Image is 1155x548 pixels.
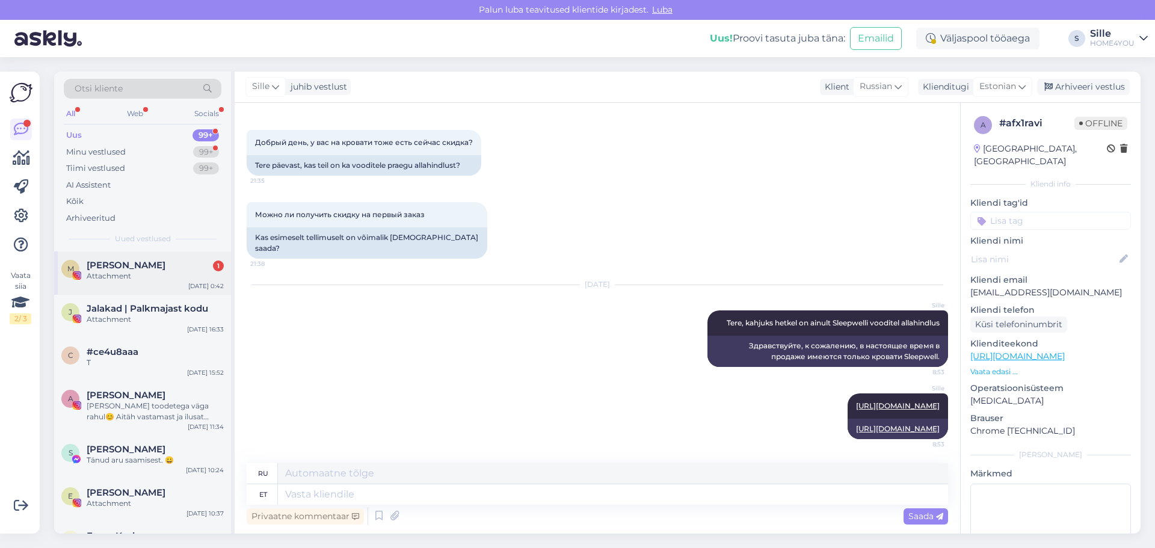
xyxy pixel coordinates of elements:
[974,143,1107,168] div: [GEOGRAPHIC_DATA], [GEOGRAPHIC_DATA]
[69,448,73,457] span: S
[10,270,31,324] div: Vaata siia
[1090,29,1148,48] a: SilleHOME4YOU
[707,336,948,367] div: Здравствуйте, к сожалению, в настоящее время в продаже имеются только кровати Sleepwell.
[250,176,295,185] span: 21:35
[68,351,73,360] span: c
[899,301,944,310] span: Sille
[64,106,78,122] div: All
[87,260,165,271] span: Mari Klst
[186,509,224,518] div: [DATE] 10:37
[87,303,208,314] span: Jalakad | Palkmajast kodu
[899,368,944,377] span: 8:53
[916,28,1039,49] div: Väljaspool tööaega
[255,138,473,147] span: Добрый день, у вас на кровати тоже есть сейчас скидка?
[87,314,224,325] div: Attachment
[970,467,1131,480] p: Märkmed
[10,313,31,324] div: 2 / 3
[286,81,347,93] div: juhib vestlust
[252,80,269,93] span: Sille
[66,212,115,224] div: Arhiveeritud
[918,81,969,93] div: Klienditugi
[970,425,1131,437] p: Chrome [TECHNICAL_ID]
[648,4,676,15] span: Luba
[971,253,1117,266] input: Lisa nimi
[258,463,268,484] div: ru
[66,195,84,208] div: Kõik
[68,491,73,500] span: E
[87,498,224,509] div: Attachment
[247,508,364,525] div: Privaatne kommentaar
[213,260,224,271] div: 1
[970,179,1131,189] div: Kliendi info
[188,282,224,291] div: [DATE] 0:42
[187,325,224,334] div: [DATE] 16:33
[87,346,138,357] span: #ce4u8aaa
[68,394,73,403] span: A
[856,424,940,433] a: [URL][DOMAIN_NAME]
[970,235,1131,247] p: Kliendi nimi
[87,390,165,401] span: Annabel Trifanov
[67,264,74,273] span: M
[66,129,82,141] div: Uus
[247,279,948,290] div: [DATE]
[66,179,111,191] div: AI Assistent
[247,227,487,259] div: Kas esimeselt tellimuselt on võimalik [DEMOGRAPHIC_DATA] saada?
[970,382,1131,395] p: Operatsioonisüsteem
[981,120,986,129] span: a
[69,307,72,316] span: J
[1074,117,1127,130] span: Offline
[193,162,219,174] div: 99+
[87,271,224,282] div: Attachment
[10,81,32,104] img: Askly Logo
[710,32,733,44] b: Uus!
[115,233,171,244] span: Uued vestlused
[66,146,126,158] div: Minu vestlused
[979,80,1016,93] span: Estonian
[259,484,267,505] div: et
[87,531,149,541] span: Fama Keskus
[250,259,295,268] span: 21:38
[125,106,146,122] div: Web
[970,197,1131,209] p: Kliendi tag'id
[255,210,425,219] span: Можно ли получить скидку на первый заказ
[66,162,125,174] div: Tiimi vestlused
[192,129,219,141] div: 99+
[186,466,224,475] div: [DATE] 10:24
[860,80,892,93] span: Russian
[87,455,224,466] div: Tänud aru saamisest. 😀
[192,106,221,122] div: Socials
[75,82,123,95] span: Otsi kliente
[856,401,940,410] a: [URL][DOMAIN_NAME]
[1090,29,1135,38] div: Sille
[970,316,1067,333] div: Küsi telefoninumbrit
[970,395,1131,407] p: [MEDICAL_DATA]
[188,422,224,431] div: [DATE] 11:34
[87,487,165,498] span: Eva-Lota
[187,368,224,377] div: [DATE] 15:52
[908,511,943,522] span: Saada
[970,304,1131,316] p: Kliendi telefon
[970,366,1131,377] p: Vaata edasi ...
[1090,38,1135,48] div: HOME4YOU
[970,449,1131,460] div: [PERSON_NAME]
[710,31,845,46] div: Proovi tasuta juba täna:
[970,412,1131,425] p: Brauser
[1068,30,1085,47] div: S
[970,351,1065,362] a: [URL][DOMAIN_NAME]
[899,440,944,449] span: 8:53
[970,337,1131,350] p: Klienditeekond
[850,27,902,50] button: Emailid
[727,318,940,327] span: Tere, kahjuks hetkel on ainult Sleepwelli vooditel allahindlus
[1037,79,1130,95] div: Arhiveeri vestlus
[87,357,224,368] div: T
[193,146,219,158] div: 99+
[247,155,481,176] div: Tere päevast, kas teil on ka vooditele praegu allahindlust?
[899,384,944,393] span: Sille
[970,286,1131,299] p: [EMAIL_ADDRESS][DOMAIN_NAME]
[970,212,1131,230] input: Lisa tag
[820,81,849,93] div: Klient
[970,274,1131,286] p: Kliendi email
[87,401,224,422] div: [PERSON_NAME] toodetega väga rahul😊 Aitäh vastamast ja ilusat päeva jätku!☀️
[999,116,1074,131] div: # afx1ravi
[87,444,165,455] span: Sten Märtson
